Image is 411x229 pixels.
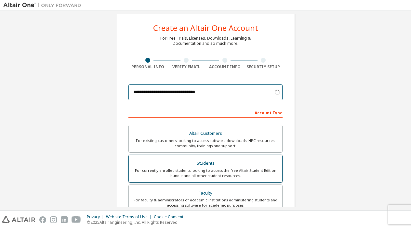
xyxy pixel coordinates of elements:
[133,168,278,178] div: For currently enrolled students looking to access the free Altair Student Edition bundle and all ...
[133,189,278,198] div: Faculty
[133,197,278,208] div: For faculty & administrators of academic institutions administering students and accessing softwa...
[2,216,35,223] img: altair_logo.svg
[39,216,46,223] img: facebook.svg
[128,107,283,118] div: Account Type
[154,214,187,220] div: Cookie Consent
[133,138,278,148] div: For existing customers looking to access software downloads, HPC resources, community, trainings ...
[205,64,244,70] div: Account Info
[106,214,154,220] div: Website Terms of Use
[133,159,278,168] div: Students
[133,129,278,138] div: Altair Customers
[244,64,283,70] div: Security Setup
[87,220,187,225] p: © 2025 Altair Engineering, Inc. All Rights Reserved.
[50,216,57,223] img: instagram.svg
[167,64,206,70] div: Verify Email
[153,24,258,32] div: Create an Altair One Account
[72,216,81,223] img: youtube.svg
[61,216,68,223] img: linkedin.svg
[3,2,85,8] img: Altair One
[87,214,106,220] div: Privacy
[128,64,167,70] div: Personal Info
[160,36,251,46] div: For Free Trials, Licenses, Downloads, Learning & Documentation and so much more.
